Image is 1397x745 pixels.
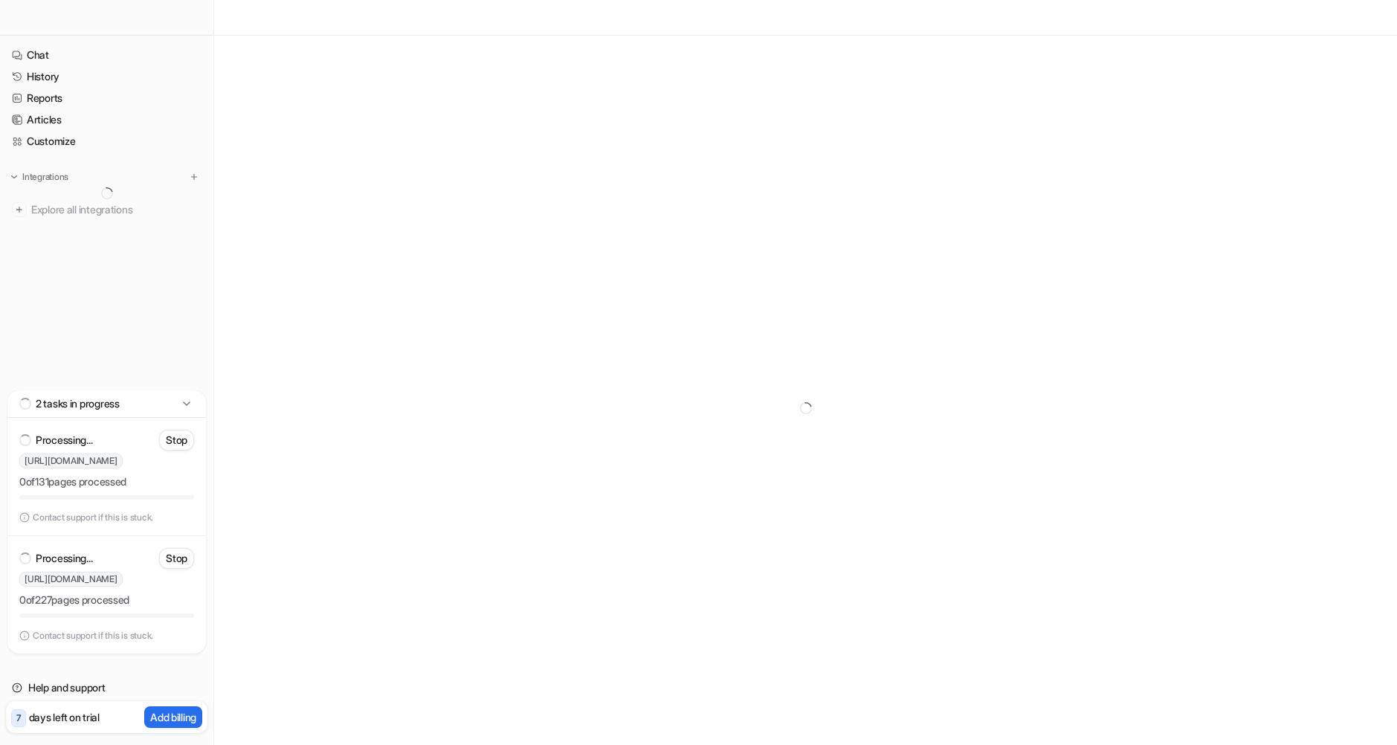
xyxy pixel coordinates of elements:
a: Customize [6,131,207,152]
p: Processing... [36,433,92,448]
a: Explore all integrations [6,199,207,220]
p: 2 tasks in progress [36,396,120,411]
span: [URL][DOMAIN_NAME] [19,572,123,587]
a: Chat [6,45,207,65]
p: days left on trial [29,709,100,725]
p: Integrations [22,171,68,183]
img: expand menu [9,172,19,182]
a: Articles [6,109,207,130]
p: 0 of 227 pages processed [19,593,194,607]
img: menu_add.svg [189,172,199,182]
button: Integrations [6,170,73,184]
a: Reports [6,88,207,109]
p: Contact support if this is stuck. [33,630,153,642]
a: History [6,66,207,87]
button: Stop [159,548,194,569]
a: Help and support [6,677,207,698]
span: [URL][DOMAIN_NAME] [19,454,123,468]
button: Add billing [144,706,202,728]
p: Contact support if this is stuck. [33,512,153,523]
p: Stop [166,551,187,566]
p: 7 [16,712,21,725]
p: Add billing [150,709,196,725]
button: Stop [159,430,194,451]
p: Processing... [36,551,92,566]
span: Explore all integrations [31,198,201,222]
img: explore all integrations [12,202,27,217]
p: 0 of 131 pages processed [19,474,194,489]
p: Stop [166,433,187,448]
